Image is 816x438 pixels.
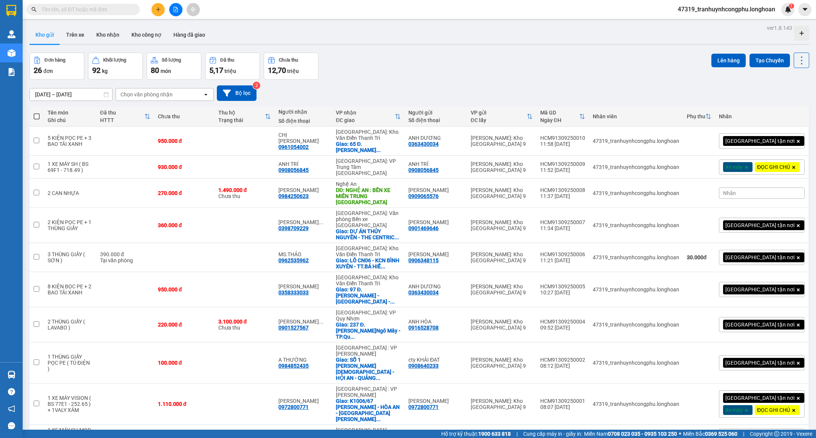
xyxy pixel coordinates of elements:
span: caret-down [802,6,808,13]
span: | [743,430,744,438]
div: Nhãn [719,113,805,119]
div: ANH NGỌC [278,398,328,404]
div: VÕ DUY CHÂU [408,219,463,225]
div: cty KHẢI ĐẠT [408,357,463,363]
div: 0363430034 [408,289,439,296]
div: [PERSON_NAME]: Kho [GEOGRAPHIC_DATA] 9 [471,398,533,410]
div: 47319_tranhuynhcongphu.longhoan [593,164,679,170]
div: 0908056845 [278,167,309,173]
div: 11:58 [DATE] [540,141,585,147]
span: notification [8,405,15,412]
div: 930.000 đ [158,164,211,170]
span: 1 [790,3,793,9]
div: ANH DƯƠNG [408,135,463,141]
div: Chưa thu [218,319,271,331]
button: Số lượng80món [147,53,201,80]
div: 950.000 đ [158,286,211,293]
div: 47319_tranhuynhcongphu.longhoan [593,190,679,196]
div: Nghệ An [336,181,401,187]
button: Chưa thu12,70 triệu [264,53,318,80]
div: DĐ: NGHỆ AN : BẾN XE MIỀN TRUNG TP.VINH [336,187,401,205]
div: 950.000 đ [158,138,211,144]
div: [PERSON_NAME]: Kho [GEOGRAPHIC_DATA] 9 [471,357,533,369]
th: Toggle SortBy [332,107,405,127]
span: Miền Bắc [683,430,737,438]
div: 08:12 [DATE] [540,363,585,369]
div: ĐC giao [336,117,395,123]
div: [GEOGRAPHIC_DATA]: Văn phòng Bến xe [GEOGRAPHIC_DATA] [336,210,401,228]
strong: 0369 525 060 [705,431,737,437]
div: ver 1.8.143 [767,24,792,32]
span: Miền Nam [584,430,677,438]
div: 11:34 [DATE] [540,225,585,231]
span: file-add [173,7,178,12]
div: Giao: 97 Đ.TRẦN DUY HƯNG - TRUNG HÒA - CẦU GIẤY - HÀ NỘI [336,286,401,305]
div: 1.490.000 đ [218,187,271,193]
span: ĐỌC GHI CHÚ [757,164,790,170]
div: 0972800771 [278,404,309,410]
div: Khối lượng [103,57,126,63]
span: Xe máy [725,164,743,170]
div: 8 KIỆN BỌC PE + 2 BAO TẢI XANH [48,283,93,296]
div: A THƯỜNG [278,357,328,363]
span: search [31,7,37,12]
div: HTTT [100,117,144,123]
div: 3.100.000 đ [218,319,271,325]
img: icon-new-feature [785,6,791,13]
div: [GEOGRAPHIC_DATA]: VP Quy Nhơn [336,310,401,322]
span: plus [156,7,161,12]
svg: open [203,91,209,98]
span: triệu [287,68,299,74]
div: [PERSON_NAME]: Kho [GEOGRAPHIC_DATA] 9 [471,251,533,263]
div: HCM91309250009 [540,161,585,167]
span: ... [376,147,381,153]
span: 92 [92,66,100,75]
span: món [161,68,171,74]
div: Người gửi [408,110,463,116]
div: VP gửi [471,110,527,116]
div: 1 XE MÁY SH ( BS 69F1 - 718.49 ) [48,161,93,173]
img: warehouse-icon [8,49,15,57]
button: Hàng đã giao [167,26,211,44]
input: Tìm tên, số ĐT hoặc mã đơn [42,5,131,14]
div: HCM91309250005 [540,283,585,289]
div: Thu hộ [218,110,265,116]
div: 0398709229 [278,225,309,231]
div: MS.THẢO [278,251,328,257]
div: [PERSON_NAME]: Kho [GEOGRAPHIC_DATA] 9 [471,283,533,296]
button: file-add [169,3,182,16]
span: [GEOGRAPHIC_DATA] tận nơi [725,254,794,261]
button: Trên xe [60,26,90,44]
div: [GEOGRAPHIC_DATA]: Kho Văn Điển Thanh Trì [336,129,401,141]
div: 0908056845 [408,167,439,173]
div: CHỊ TRANG [278,132,328,144]
div: Giao: 237 Đ.Hoàng Văn Thụ - F.Ngô Mây - TP.Quy Nhơn - Bình Định [336,322,401,340]
div: Nhân viên [593,113,679,119]
span: question-circle [8,388,15,395]
button: Đơn hàng26đơn [29,53,84,80]
div: 0972800771 [408,404,439,410]
button: Khối lượng92kg [88,53,143,80]
div: [PERSON_NAME]: Kho [GEOGRAPHIC_DATA] 9 [471,135,533,147]
div: 1 XE MÁY VISION ( BS 77E1 - 252.65 ) + 1VALY XÁM [48,395,93,413]
th: Toggle SortBy [683,107,715,127]
div: 47319_tranhuynhcongphu.longhoan [593,322,679,328]
div: Mã GD [540,110,579,116]
div: Số điện thoại [408,117,463,123]
div: 47319_tranhuynhcongphu.longhoan [593,138,679,144]
div: HCM91309250004 [540,319,585,325]
div: 47319_tranhuynhcongphu.longhoan [593,254,679,260]
div: Giao: K1006/67 TÔN ĐẢN - HÒA AN - CẨM LỆ - ĐÀ NẴNG [336,398,401,422]
th: Toggle SortBy [215,107,275,127]
span: [GEOGRAPHIC_DATA] tận nơi [725,222,794,229]
span: ... [381,263,385,269]
div: 360.000 đ [158,222,211,228]
div: HCM91309250007 [540,219,585,225]
div: 0901527567 [278,325,309,331]
div: Đơn hàng [45,57,65,63]
sup: 1 [789,3,794,9]
div: [GEOGRAPHIC_DATA]: VP Trung Tâm [GEOGRAPHIC_DATA] [336,158,401,176]
div: 0962535962 [278,257,309,263]
div: ANH NGỌC [408,398,463,404]
div: HCM91309250010 [540,135,585,141]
